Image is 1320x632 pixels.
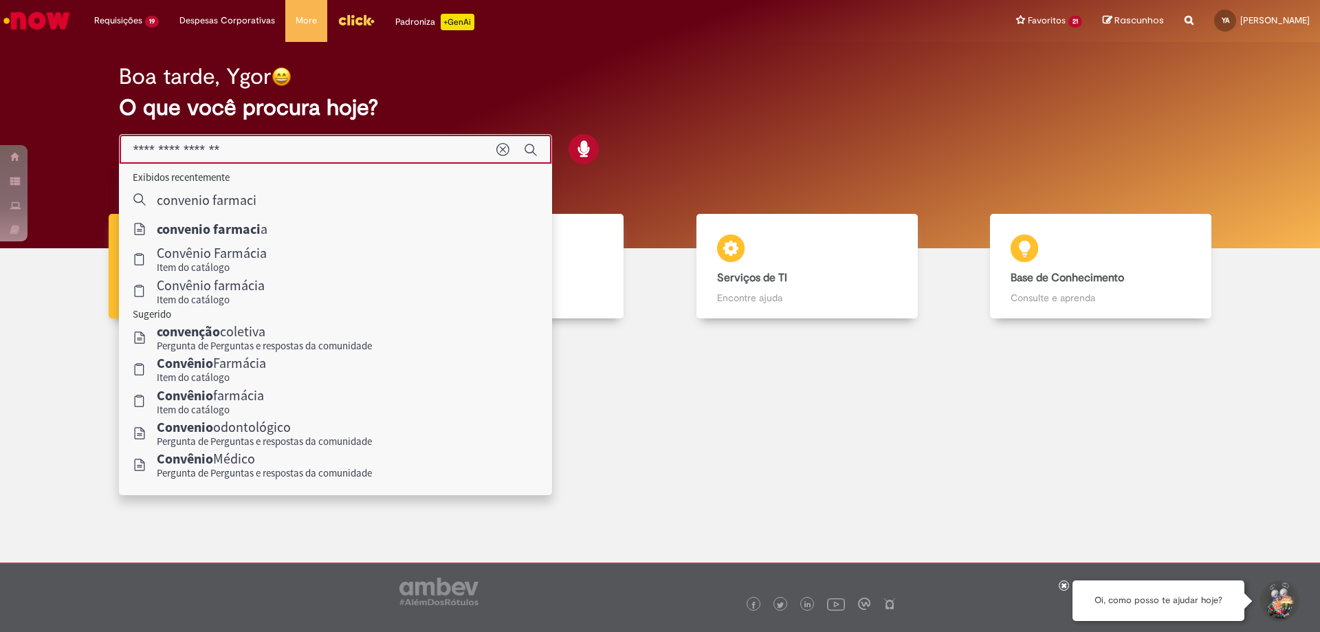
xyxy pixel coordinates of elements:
[777,602,784,609] img: logo_footer_twitter.png
[272,67,291,87] img: happy-face.png
[72,214,366,319] a: Tirar dúvidas Tirar dúvidas com Lupi Assist e Gen Ai
[1068,16,1082,28] span: 21
[119,65,272,89] h2: Boa tarde, Ygor
[296,14,317,28] span: More
[1011,291,1191,305] p: Consulte e aprenda
[399,578,478,605] img: logo_footer_ambev_rotulo_gray.png
[1028,14,1066,28] span: Favoritos
[395,14,474,30] div: Padroniza
[1240,14,1310,26] span: [PERSON_NAME]
[338,10,375,30] img: click_logo_yellow_360x200.png
[1072,580,1244,621] div: Oi, como posso te ajudar hoje?
[750,602,757,609] img: logo_footer_facebook.png
[883,598,896,610] img: logo_footer_naosei.png
[1258,580,1299,622] button: Iniciar Conversa de Suporte
[1011,271,1124,285] b: Base de Conhecimento
[858,598,870,610] img: logo_footer_workplace.png
[1114,14,1164,27] span: Rascunhos
[717,271,787,285] b: Serviços de TI
[1222,16,1229,25] span: YA
[660,214,954,319] a: Serviços de TI Encontre ajuda
[179,14,275,28] span: Despesas Corporativas
[145,16,159,28] span: 19
[1,7,72,34] img: ServiceNow
[717,291,897,305] p: Encontre ajuda
[827,595,845,613] img: logo_footer_youtube.png
[954,214,1248,319] a: Base de Conhecimento Consulte e aprenda
[441,14,474,30] p: +GenAi
[804,601,811,609] img: logo_footer_linkedin.png
[1103,14,1164,28] a: Rascunhos
[94,14,142,28] span: Requisições
[119,96,1202,120] h2: O que você procura hoje?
